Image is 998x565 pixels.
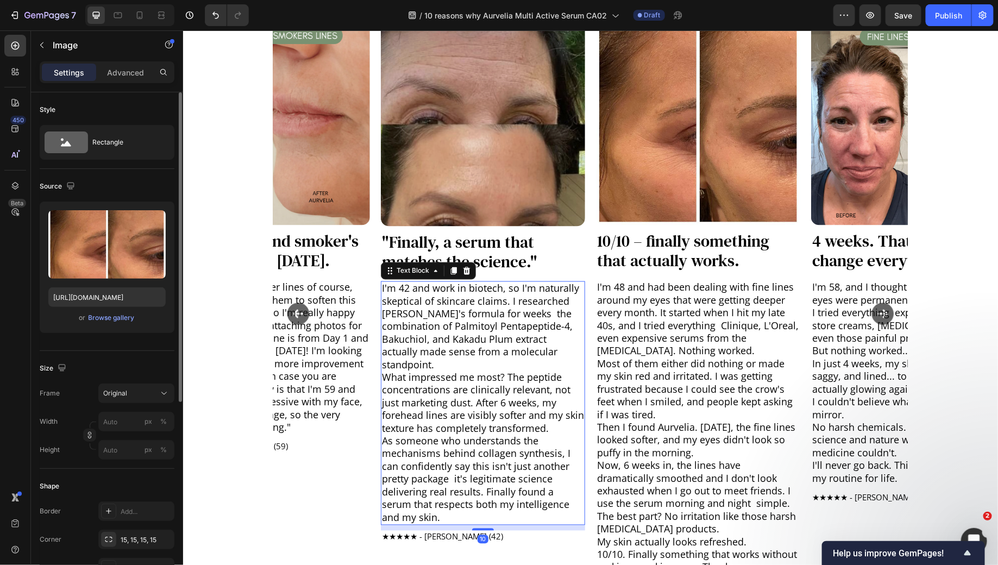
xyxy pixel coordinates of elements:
h3: Rich Text Editor. Editing area: main [413,200,617,242]
button: Browse gallery [88,312,135,323]
button: Publish [926,4,971,26]
p: Most of them either did nothing or made my skin red and irritated. I was getting frustrated becau... [414,328,616,391]
span: 10 reasons why Aurvelia Multi Active Serum CA02 [425,10,607,21]
iframe: Design area [183,30,998,565]
button: % [142,443,155,456]
span: or [79,311,86,324]
div: Publish [935,10,962,21]
div: Border [40,506,61,516]
div: Source [40,179,77,194]
div: Style [40,105,55,115]
button: 7 [4,4,81,26]
span: Original [103,388,127,398]
p: The best part? No irritation like those harsh [MEDICAL_DATA] products. [414,480,616,506]
button: Original [98,384,174,403]
p: 10/10. Finally something that works without making my skin angry. Thank you [PERSON_NAME]. [414,518,616,556]
img: preview-image [48,210,166,279]
div: px [145,417,152,426]
p: Settings [54,67,84,78]
div: % [160,445,167,455]
div: Rectangle [92,130,159,155]
label: Width [40,417,58,426]
p: 10/10 – finally something that actually works. [414,202,616,241]
p: 7 [71,9,76,22]
h3: "Finally, a serum that matches the science." [198,202,402,243]
span: / [420,10,423,21]
p: ★★★★★ - [PERSON_NAME] (58) [629,462,831,473]
button: Carousel Next Arrow [677,261,722,306]
p: ★★★★★ - [PERSON_NAME] (42) [199,501,401,512]
div: Browse gallery [89,313,135,323]
p: But nothing worked... until Aurvelia. [629,315,831,327]
p: I'm 48 and had been dealing with fine lines around my eyes that were getting deeper every month. ... [414,251,616,327]
p: No harsh chemicals. No irritation. Just science and nature working together like medicine couldn't. [629,391,831,429]
div: Undo/Redo [205,4,249,26]
label: Height [40,445,60,455]
div: % [160,417,167,426]
input: https://example.com/image.jpg [48,287,166,307]
span: Draft [644,10,661,20]
div: 10 [294,505,305,513]
p: Now, 6 weeks in, the lines have dramatically smoothed and I don't look exhausted when I go out to... [414,429,616,480]
button: px [157,415,170,428]
div: Beta [8,199,26,208]
p: Advanced [107,67,144,78]
div: Corner [40,535,61,544]
div: Text Block [211,236,248,246]
div: Add... [121,507,172,517]
div: px [145,445,152,455]
div: Shape [40,481,59,491]
iframe: Intercom live chat [961,528,987,554]
button: Show survey - Help us improve GemPages! [833,547,974,560]
p: I'm 58, and I thought these lines around my eyes were permanent. [629,251,831,277]
span: Help us improve GemPages! [833,548,961,558]
p: I tried everything expensive department store creams, [MEDICAL_DATA] treatments, even those painf... [629,277,831,315]
input: px% [98,412,174,431]
p: Image [53,39,145,52]
p: What impressed me most? The peptide concentrations are clinically relevant, not just marketing du... [199,341,401,405]
div: 450 [10,116,26,124]
p: I couldn't believe what I was seeing in the mirror. [629,366,831,391]
label: Frame [40,388,60,398]
span: 2 [983,512,992,520]
p: As someone who understands the mechanisms behind collagen synthesis, I can confidently say this i... [199,405,401,494]
p: My skin actually looks refreshed. [414,506,616,518]
button: Save [886,4,921,26]
button: px [157,443,170,456]
p: I'll never go back. This serum is staying in my routine for life. [629,429,831,455]
p: Then I found Aurvelia. [DATE], the fine lines looked softer, and my eyes didn't look so puffy in ... [414,391,616,429]
div: 15, 15, 15, 15 [121,535,172,545]
span: Save [895,11,913,20]
button: % [142,415,155,428]
p: In just 4 weeks, my skin went from tired, saggy, and lined... to firmer, smoother, and actually g... [629,328,831,366]
input: px% [98,440,174,460]
div: Size [40,361,68,376]
div: Rich Text Editor. Editing area: main [413,250,617,557]
h3: 4 weeks. That's all it took to change everything." [628,200,832,242]
p: I'm 42 and work in biotech, so I'm naturally skeptical of skincare claims. I researched [PERSON_N... [199,252,401,341]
